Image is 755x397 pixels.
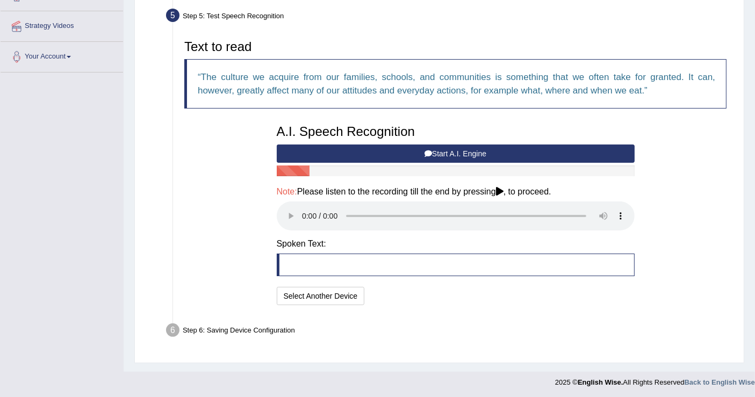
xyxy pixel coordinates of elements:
[685,378,755,386] a: Back to English Wise
[1,11,123,38] a: Strategy Videos
[1,42,123,69] a: Your Account
[578,378,623,386] strong: English Wise.
[277,145,635,163] button: Start A.I. Engine
[277,187,635,197] h4: Please listen to the recording till the end by pressing , to proceed.
[184,40,727,54] h3: Text to read
[161,320,739,344] div: Step 6: Saving Device Configuration
[555,372,755,387] div: 2025 © All Rights Reserved
[277,187,297,196] span: Note:
[277,239,635,249] h4: Spoken Text:
[198,72,715,96] q: The culture we acquire from our families, schools, and communities is something that we often tak...
[277,125,635,139] h3: A.I. Speech Recognition
[161,5,739,29] div: Step 5: Test Speech Recognition
[277,287,365,305] button: Select Another Device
